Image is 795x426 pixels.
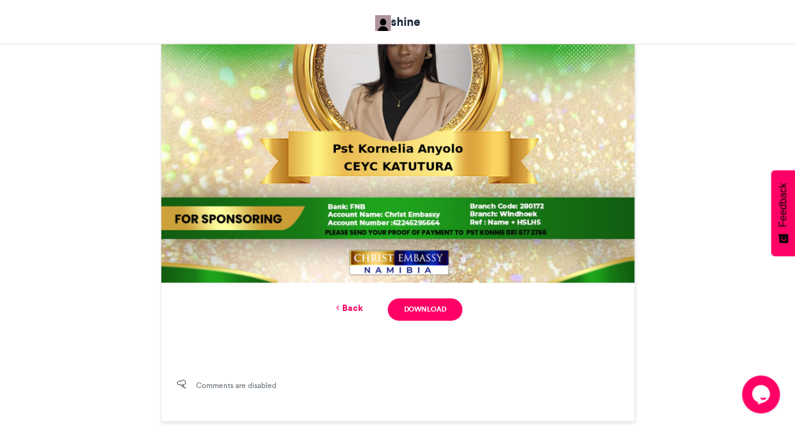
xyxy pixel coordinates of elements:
[375,15,391,31] img: Keetmanshoop Crusade
[771,170,795,256] button: Feedback - Show survey
[375,13,421,31] a: shine
[196,380,276,391] span: Comments are disabled
[388,298,462,320] a: Download
[333,301,362,315] a: Back
[777,183,789,227] span: Feedback
[742,375,782,413] iframe: chat widget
